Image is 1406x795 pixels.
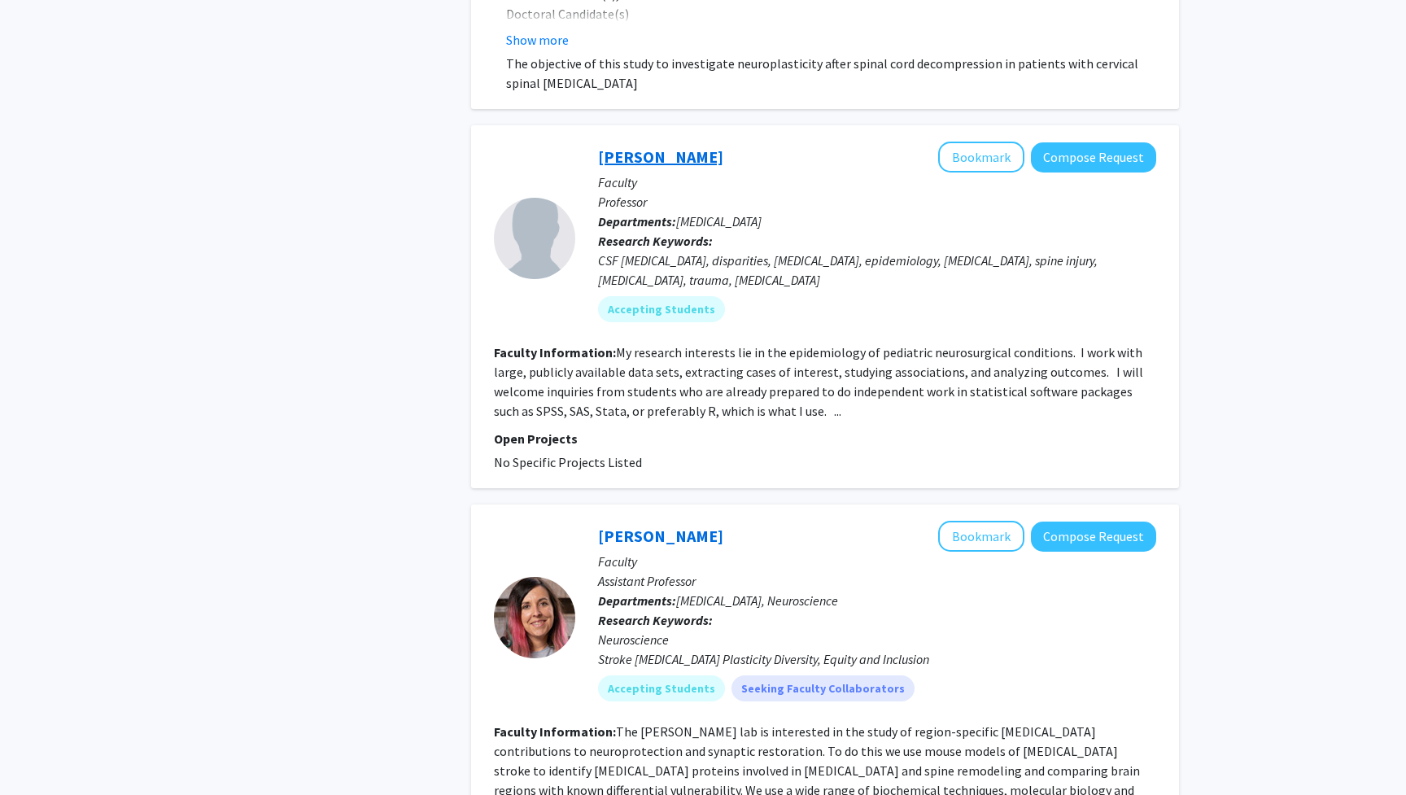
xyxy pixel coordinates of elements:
[506,54,1156,93] p: The objective of this study to investigate neuroplasticity after spinal cord decompression in pat...
[938,142,1024,173] button: Add Joseph Piatt to Bookmarks
[494,344,1143,419] fg-read-more: My research interests lie in the epidemiology of pediatric neurosurgical conditions. I work with ...
[506,30,569,50] button: Show more
[676,213,762,229] span: [MEDICAL_DATA]
[676,592,838,609] span: [MEDICAL_DATA], Neuroscience
[494,344,616,360] b: Faculty Information:
[598,173,1156,192] p: Faculty
[938,521,1024,552] button: Add Elena Blanco-Suarez to Bookmarks
[731,675,915,701] mat-chip: Seeking Faculty Collaborators
[598,296,725,322] mat-chip: Accepting Students
[598,675,725,701] mat-chip: Accepting Students
[598,612,713,628] b: Research Keywords:
[598,146,723,167] a: [PERSON_NAME]
[494,454,642,470] span: No Specific Projects Listed
[1031,142,1156,173] button: Compose Request to Joseph Piatt
[598,526,723,546] a: [PERSON_NAME]
[598,251,1156,290] div: CSF [MEDICAL_DATA], disparities, [MEDICAL_DATA], epidemiology, [MEDICAL_DATA], spine injury, [MED...
[598,192,1156,212] p: Professor
[1031,522,1156,552] button: Compose Request to Elena Blanco-Suarez
[12,722,69,783] iframe: Chat
[494,429,1156,448] p: Open Projects
[598,213,676,229] b: Departments:
[598,571,1156,591] p: Assistant Professor
[598,630,1156,669] div: Neuroscience Stroke [MEDICAL_DATA] Plasticity Diversity, Equity and Inclusion
[598,592,676,609] b: Departments:
[598,552,1156,571] p: Faculty
[598,233,713,249] b: Research Keywords:
[494,723,616,740] b: Faculty Information:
